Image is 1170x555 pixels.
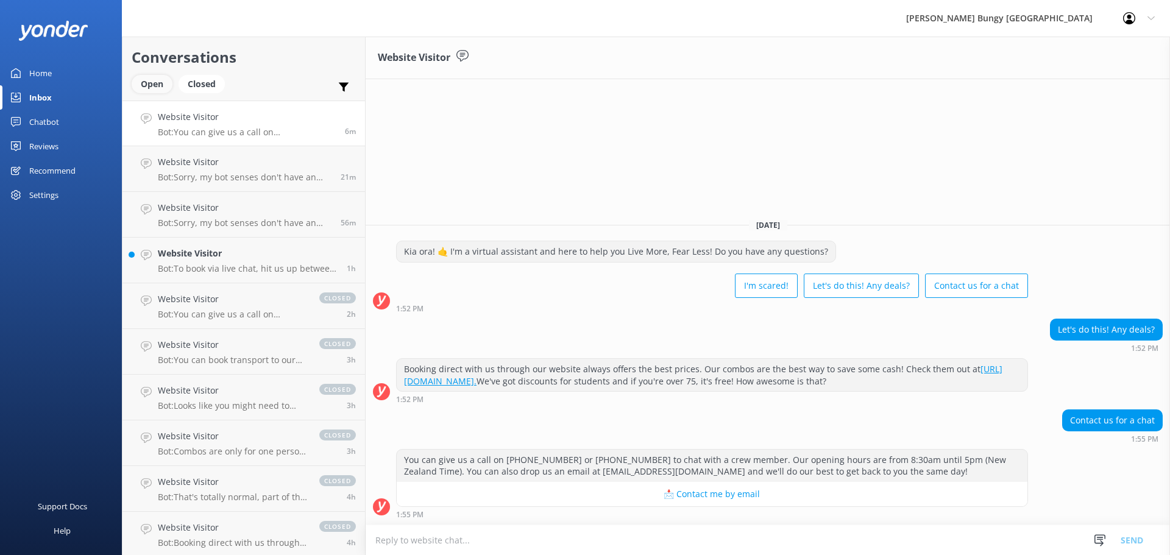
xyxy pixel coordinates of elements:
[319,338,356,349] span: closed
[158,475,307,489] h4: Website Visitor
[122,192,365,238] a: Website VisitorBot:Sorry, my bot senses don't have an answer for that, please try and rephrase yo...
[122,146,365,192] a: Website VisitorBot:Sorry, my bot senses don't have an answer for that, please try and rephrase yo...
[132,75,172,93] div: Open
[29,110,59,134] div: Chatbot
[158,355,307,366] p: Bot: You can book transport to our bungy sites in [GEOGRAPHIC_DATA] when you book your jump onlin...
[122,238,365,283] a: Website VisitorBot:To book via live chat, hit us up between 8.30am-5pm NZST, and our crew will so...
[179,77,231,90] a: Closed
[925,274,1028,298] button: Contact us for a chat
[1131,436,1158,443] strong: 1:55 PM
[347,309,356,319] span: Sep 12 2025 11:42am (UTC +12:00) Pacific/Auckland
[347,537,356,548] span: Sep 12 2025 09:48am (UTC +12:00) Pacific/Auckland
[347,400,356,411] span: Sep 12 2025 10:51am (UTC +12:00) Pacific/Auckland
[158,201,331,214] h4: Website Visitor
[396,510,1028,518] div: Sep 12 2025 01:55pm (UTC +12:00) Pacific/Auckland
[1131,345,1158,352] strong: 1:52 PM
[319,521,356,532] span: closed
[38,494,87,518] div: Support Docs
[404,363,1002,387] a: [URL][DOMAIN_NAME].
[18,21,88,41] img: yonder-white-logo.png
[158,521,307,534] h4: Website Visitor
[319,430,356,440] span: closed
[804,274,919,298] button: Let's do this! Any deals?
[158,537,307,548] p: Bot: Booking direct with us through our website always offers the best prices. Our combos are the...
[122,283,365,329] a: Website VisitorBot:You can give us a call on [PHONE_NUMBER] or [PHONE_NUMBER] to chat with a crew...
[1062,434,1163,443] div: Sep 12 2025 01:55pm (UTC +12:00) Pacific/Auckland
[29,158,76,183] div: Recommend
[347,263,356,274] span: Sep 12 2025 12:42pm (UTC +12:00) Pacific/Auckland
[158,263,338,274] p: Bot: To book via live chat, hit us up between 8.30am-5pm NZST, and our crew will sort you out. Ot...
[29,85,52,110] div: Inbox
[345,126,356,136] span: Sep 12 2025 01:55pm (UTC +12:00) Pacific/Auckland
[347,355,356,365] span: Sep 12 2025 10:57am (UTC +12:00) Pacific/Auckland
[158,127,336,138] p: Bot: You can give us a call on [PHONE_NUMBER] or [PHONE_NUMBER] to chat with a crew member. Our o...
[396,396,424,403] strong: 1:52 PM
[29,61,52,85] div: Home
[158,110,336,124] h4: Website Visitor
[1063,410,1162,431] div: Contact us for a chat
[179,75,225,93] div: Closed
[158,384,307,397] h4: Website Visitor
[341,217,356,228] span: Sep 12 2025 01:03pm (UTC +12:00) Pacific/Auckland
[158,217,331,228] p: Bot: Sorry, my bot senses don't have an answer for that, please try and rephrase your question, I...
[396,304,1028,313] div: Sep 12 2025 01:52pm (UTC +12:00) Pacific/Auckland
[29,183,58,207] div: Settings
[158,446,307,457] p: Bot: Combos are only for one person and can't be shared between people. Each thrill is yours alone!
[749,220,787,230] span: [DATE]
[158,172,331,183] p: Bot: Sorry, my bot senses don't have an answer for that, please try and rephrase your question, I...
[397,482,1027,506] button: 📩 Contact me by email
[158,400,307,411] p: Bot: Looks like you might need to chat with the crew to sort that out. Give us a buzz at 0800 286...
[319,384,356,395] span: closed
[122,101,365,146] a: Website VisitorBot:You can give us a call on [PHONE_NUMBER] or [PHONE_NUMBER] to chat with a crew...
[122,420,365,466] a: Website VisitorBot:Combos are only for one person and can't be shared between people. Each thrill...
[29,134,58,158] div: Reviews
[122,466,365,512] a: Website VisitorBot:That's totally normal, part of the fun and what leads to feeling accomplished ...
[1051,319,1162,340] div: Let's do this! Any deals?
[122,329,365,375] a: Website VisitorBot:You can book transport to our bungy sites in [GEOGRAPHIC_DATA] when you book y...
[158,492,307,503] p: Bot: That's totally normal, part of the fun and what leads to feeling accomplished post activity....
[396,511,424,518] strong: 1:55 PM
[396,305,424,313] strong: 1:52 PM
[347,446,356,456] span: Sep 12 2025 10:37am (UTC +12:00) Pacific/Auckland
[341,172,356,182] span: Sep 12 2025 01:37pm (UTC +12:00) Pacific/Auckland
[158,430,307,443] h4: Website Visitor
[397,450,1027,482] div: You can give us a call on [PHONE_NUMBER] or [PHONE_NUMBER] to chat with a crew member. Our openin...
[158,309,307,320] p: Bot: You can give us a call on [PHONE_NUMBER] or [PHONE_NUMBER] to chat with a crew member. Our o...
[158,338,307,352] h4: Website Visitor
[396,395,1028,403] div: Sep 12 2025 01:52pm (UTC +12:00) Pacific/Auckland
[319,475,356,486] span: closed
[132,46,356,69] h2: Conversations
[1050,344,1163,352] div: Sep 12 2025 01:52pm (UTC +12:00) Pacific/Auckland
[319,292,356,303] span: closed
[122,375,365,420] a: Website VisitorBot:Looks like you might need to chat with the crew to sort that out. Give us a bu...
[158,247,338,260] h4: Website Visitor
[158,155,331,169] h4: Website Visitor
[397,241,835,262] div: Kia ora! 🤙 I'm a virtual assistant and here to help you Live More, Fear Less! Do you have any que...
[158,292,307,306] h4: Website Visitor
[54,518,71,543] div: Help
[397,359,1027,391] div: Booking direct with us through our website always offers the best prices. Our combos are the best...
[735,274,798,298] button: I'm scared!
[378,50,450,66] h3: Website Visitor
[132,77,179,90] a: Open
[347,492,356,502] span: Sep 12 2025 09:58am (UTC +12:00) Pacific/Auckland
